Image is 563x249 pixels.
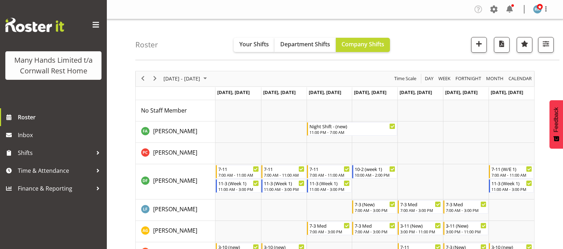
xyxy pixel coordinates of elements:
span: Day [424,74,434,83]
div: 7-11 (W/E 1) [491,165,532,172]
button: Next [150,74,160,83]
span: Finance & Reporting [18,183,93,194]
button: Department Shifts [275,38,336,52]
a: [PERSON_NAME] [153,176,197,185]
div: Flynn, Leeane"s event - 7-3 Med Begin From Friday, August 22, 2025 at 7:00:00 AM GMT+12:00 Ends A... [398,200,443,214]
div: 7-3 Med [446,201,486,208]
div: 11-3 (Week 1) [309,180,350,187]
div: Flynn, Leeane"s event - 7-3 Med Begin From Saturday, August 23, 2025 at 7:00:00 AM GMT+12:00 Ends... [443,200,488,214]
span: Inbox [18,130,103,140]
div: Fairbrother, Deborah"s event - 7-11 Begin From Wednesday, August 20, 2025 at 7:00:00 AM GMT+12:00... [307,165,352,178]
div: Adams, Fran"s event - Night Shift - (new) Begin From Wednesday, August 20, 2025 at 11:00:00 PM GM... [307,122,397,136]
div: 11-3 (Week 1) [264,180,304,187]
a: No Staff Member [141,106,187,115]
button: Filter Shifts [538,37,554,53]
div: 7-3 (New) [355,201,395,208]
td: Adams, Fran resource [136,121,215,143]
div: 3-11 (New) [400,222,441,229]
div: 7:00 AM - 11:00 AM [491,172,532,178]
div: 7:00 AM - 3:00 PM [355,229,395,234]
span: [PERSON_NAME] [153,177,197,185]
div: Many Hands Limited t/a Cornwall Rest Home [12,55,94,76]
div: 7:00 AM - 11:00 AM [309,172,350,178]
span: Feedback [553,107,559,132]
a: [PERSON_NAME] [153,205,197,213]
span: [DATE] - [DATE] [163,74,201,83]
div: 11-3 (Week 1) [218,180,259,187]
div: Flynn, Leeane"s event - 7-3 (New) Begin From Thursday, August 21, 2025 at 7:00:00 AM GMT+12:00 En... [352,200,397,214]
button: Timeline Month [485,74,505,83]
span: [PERSON_NAME] [153,149,197,156]
span: Your Shifts [239,40,269,48]
span: calendar [508,74,532,83]
div: 10-2 (week 1) [355,165,395,172]
td: Galvez, Angeline resource [136,221,215,242]
div: Fairbrother, Deborah"s event - 11-3 (Week 1) Begin From Wednesday, August 20, 2025 at 11:00:00 AM... [307,179,352,193]
span: [DATE], [DATE] [217,89,250,95]
div: 7-3 Med [400,201,441,208]
div: 7:00 AM - 3:00 PM [400,207,441,213]
span: Week [438,74,451,83]
span: Month [485,74,504,83]
div: Fairbrother, Deborah"s event - 11-3 (Week 1) Begin From Monday, August 18, 2025 at 11:00:00 AM GM... [216,179,261,193]
div: Night Shift - (new) [309,123,396,130]
td: Flynn, Leeane resource [136,199,215,221]
button: Timeline Day [424,74,435,83]
div: 3-11 (New) [446,222,486,229]
div: next period [149,71,161,86]
div: Fairbrother, Deborah"s event - 11-3 (Week 1) Begin From Sunday, August 24, 2025 at 11:00:00 AM GM... [489,179,534,193]
a: [PERSON_NAME] [153,127,197,135]
span: Company Shifts [342,40,384,48]
div: 10:00 AM - 2:00 PM [355,172,395,178]
div: Galvez, Angeline"s event - 7-3 Med Begin From Wednesday, August 20, 2025 at 7:00:00 AM GMT+12:00 ... [307,222,352,235]
span: [DATE], [DATE] [354,89,386,95]
div: Fairbrother, Deborah"s event - 7-11 Begin From Tuesday, August 19, 2025 at 7:00:00 AM GMT+12:00 E... [261,165,306,178]
div: 11-3 (Week 1) [491,180,532,187]
div: 11:00 PM - 7:00 AM [309,129,396,135]
div: 7-11 [218,165,259,172]
div: 11:00 AM - 3:00 PM [491,186,532,192]
button: Time Scale [393,74,418,83]
div: 7:00 AM - 3:00 PM [309,229,350,234]
div: Fairbrother, Deborah"s event - 7-11 (W/E 1) Begin From Sunday, August 24, 2025 at 7:00:00 AM GMT+... [489,165,534,178]
td: No Staff Member resource [136,100,215,121]
div: Galvez, Angeline"s event - 7-3 Med Begin From Thursday, August 21, 2025 at 7:00:00 AM GMT+12:00 E... [352,222,397,235]
div: 7-3 Med [355,222,395,229]
div: Fairbrother, Deborah"s event - 11-3 (Week 1) Begin From Tuesday, August 19, 2025 at 11:00:00 AM G... [261,179,306,193]
div: 11:00 AM - 3:00 PM [309,186,350,192]
span: [DATE], [DATE] [400,89,432,95]
span: [DATE], [DATE] [309,89,341,95]
div: 3:00 PM - 11:00 PM [446,229,486,234]
button: Highlight an important date within the roster. [517,37,532,53]
div: 7-11 [264,165,304,172]
div: previous period [137,71,149,86]
span: [DATE], [DATE] [491,89,523,95]
div: 3:00 PM - 11:00 PM [400,229,441,234]
button: Add a new shift [471,37,487,53]
span: [DATE], [DATE] [445,89,478,95]
span: Time Scale [393,74,417,83]
div: 7-3 Med [309,222,350,229]
button: Your Shifts [234,38,275,52]
div: 7:00 AM - 11:00 AM [264,172,304,178]
div: August 18 - 24, 2025 [161,71,211,86]
div: 7-11 [309,165,350,172]
div: Galvez, Angeline"s event - 3-11 (New) Begin From Saturday, August 23, 2025 at 3:00:00 PM GMT+12:0... [443,222,488,235]
button: Previous [138,74,148,83]
span: [PERSON_NAME] [153,227,197,234]
button: Company Shifts [336,38,390,52]
button: Feedback - Show survey [549,100,563,149]
div: Galvez, Angeline"s event - 3-11 (New) Begin From Friday, August 22, 2025 at 3:00:00 PM GMT+12:00 ... [398,222,443,235]
h4: Roster [135,41,158,49]
td: Fairbrother, Deborah resource [136,164,215,199]
div: 7:00 AM - 3:00 PM [355,207,395,213]
span: Roster [18,112,103,123]
span: Department Shifts [280,40,330,48]
div: 7:00 AM - 11:00 AM [218,172,259,178]
a: [PERSON_NAME] [153,226,197,235]
span: Fortnight [455,74,482,83]
button: August 2025 [162,74,210,83]
a: [PERSON_NAME] [153,148,197,157]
